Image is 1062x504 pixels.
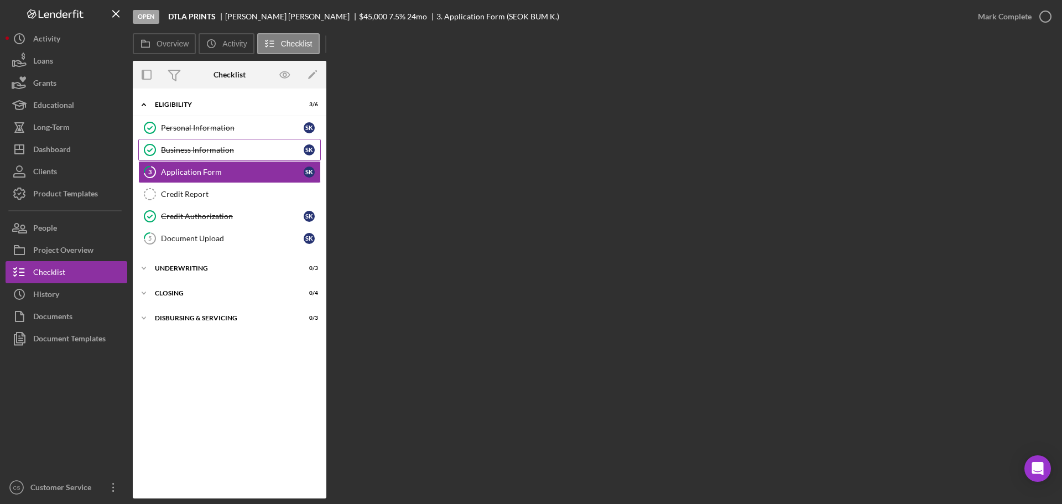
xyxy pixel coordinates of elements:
[257,33,320,54] button: Checklist
[304,122,315,133] div: S K
[155,265,290,272] div: Underwriting
[33,28,60,53] div: Activity
[138,139,321,161] a: Business InformationSK
[298,315,318,321] div: 0 / 3
[138,227,321,250] a: 5Document UploadSK
[161,168,304,176] div: Application Form
[199,33,254,54] button: Activity
[6,305,127,328] button: Documents
[157,39,189,48] label: Overview
[33,160,57,185] div: Clients
[161,123,304,132] div: Personal Information
[148,168,152,175] tspan: 3
[33,138,71,163] div: Dashboard
[6,261,127,283] button: Checklist
[298,101,318,108] div: 3 / 6
[222,39,247,48] label: Activity
[33,116,70,141] div: Long-Term
[6,283,127,305] button: History
[33,94,74,119] div: Educational
[33,183,98,207] div: Product Templates
[168,12,216,21] b: DTLA PRINTS
[225,12,359,21] div: [PERSON_NAME] [PERSON_NAME]
[6,72,127,94] button: Grants
[298,265,318,272] div: 0 / 3
[161,212,304,221] div: Credit Authorization
[359,12,387,21] span: $45,000
[33,217,57,242] div: People
[161,190,320,199] div: Credit Report
[138,117,321,139] a: Personal InformationSK
[6,94,127,116] button: Educational
[6,328,127,350] button: Document Templates
[6,217,127,239] button: People
[6,239,127,261] button: Project Overview
[138,205,321,227] a: Credit AuthorizationSK
[6,138,127,160] button: Dashboard
[138,183,321,205] a: Credit Report
[33,239,93,264] div: Project Overview
[6,183,127,205] button: Product Templates
[407,12,427,21] div: 24 mo
[33,50,53,75] div: Loans
[304,144,315,155] div: S K
[6,160,127,183] button: Clients
[1024,455,1051,482] div: Open Intercom Messenger
[304,233,315,244] div: S K
[33,261,65,286] div: Checklist
[6,116,127,138] button: Long-Term
[13,485,20,491] text: CS
[33,283,59,308] div: History
[133,33,196,54] button: Overview
[978,6,1032,28] div: Mark Complete
[148,235,152,242] tspan: 5
[28,476,100,501] div: Customer Service
[33,305,72,330] div: Documents
[304,167,315,178] div: S K
[281,39,313,48] label: Checklist
[967,6,1056,28] button: Mark Complete
[436,12,559,21] div: 3. Application Form (SEOK BUM K.)
[214,70,246,79] div: Checklist
[6,28,127,50] button: Activity
[389,12,405,21] div: 7.5 %
[155,315,290,321] div: Disbursing & Servicing
[155,101,290,108] div: Eligibility
[161,146,304,154] div: Business Information
[304,211,315,222] div: S K
[6,476,127,498] button: CSCustomer Service
[298,290,318,297] div: 0 / 4
[6,50,127,72] button: Loans
[155,290,290,297] div: Closing
[133,10,159,24] div: Open
[161,234,304,243] div: Document Upload
[138,161,321,183] a: 3Application FormSK
[33,72,56,97] div: Grants
[33,328,106,352] div: Document Templates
